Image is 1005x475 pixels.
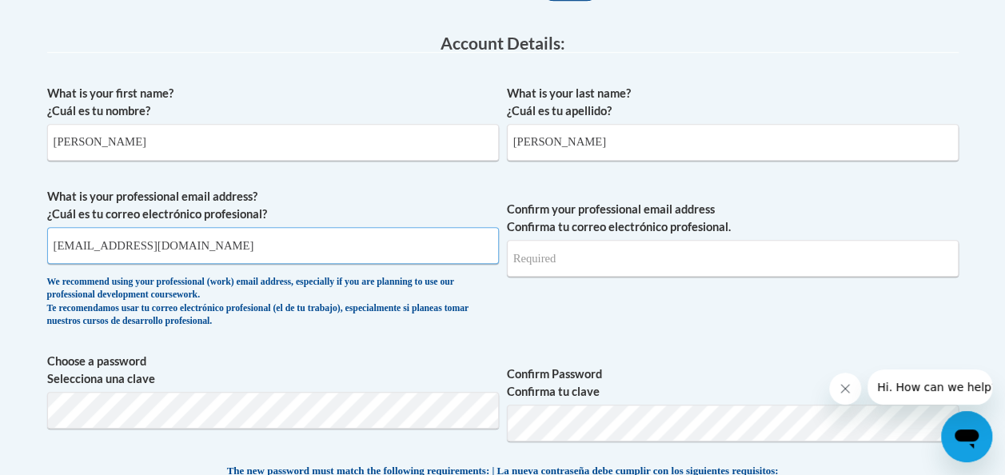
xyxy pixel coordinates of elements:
[47,227,499,264] input: Metadata input
[10,11,130,24] span: Hi. How can we help?
[867,369,992,405] iframe: Message from company
[441,33,565,53] span: Account Details:
[507,240,959,277] input: Required
[47,353,499,388] label: Choose a password Selecciona una clave
[47,188,499,223] label: What is your professional email address? ¿Cuál es tu correo electrónico profesional?
[507,124,959,161] input: Metadata input
[829,373,861,405] iframe: Close message
[507,201,959,236] label: Confirm your professional email address Confirma tu correo electrónico profesional.
[941,411,992,462] iframe: Button to launch messaging window
[507,85,959,120] label: What is your last name? ¿Cuál es tu apellido?
[47,85,499,120] label: What is your first name? ¿Cuál es tu nombre?
[47,124,499,161] input: Metadata input
[507,365,959,401] label: Confirm Password Confirma tu clave
[47,276,499,329] div: We recommend using your professional (work) email address, especially if you are planning to use ...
